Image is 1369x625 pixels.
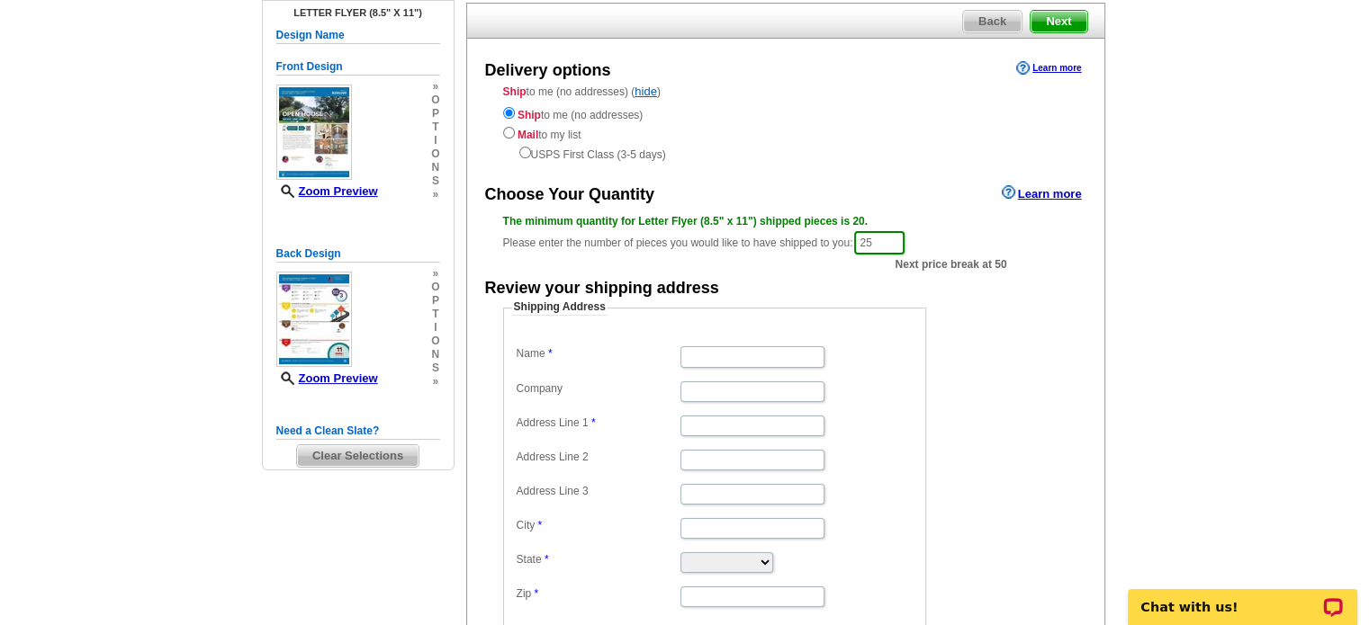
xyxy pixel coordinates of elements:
h5: Back Design [276,246,440,263]
div: Please enter the number of pieces you would like to have shipped to you: [503,213,1068,256]
div: to me (no addresses) to my list [503,103,1068,163]
span: i [431,134,439,147]
label: Name [517,346,679,362]
span: Next price break at 50 [895,256,1006,272]
span: Back [963,11,1022,32]
img: small-thumb.jpg [276,85,352,180]
span: » [431,80,439,94]
h5: Front Design [276,58,440,76]
div: Choose Your Quantity [485,183,654,207]
span: n [431,161,439,174]
span: » [431,188,439,201]
label: Address Line 2 [517,450,679,465]
span: o [431,94,439,107]
span: i [431,321,439,335]
a: Learn more [1002,185,1082,200]
span: n [431,348,439,362]
h5: Design Name [276,27,440,44]
span: o [431,147,439,161]
a: Back [962,10,1022,33]
span: s [431,174,439,188]
label: Address Line 3 [517,484,679,499]
div: The minimum quantity for Letter Flyer (8.5" x 11") shipped pieces is 20. [503,213,1068,229]
strong: Mail [518,129,538,141]
span: Next [1031,11,1086,32]
div: Review your shipping address [485,277,719,300]
h4: Letter Flyer (8.5" x 11") [276,7,440,18]
div: to me (no addresses) ( ) [467,84,1104,163]
div: USPS First Class (3-5 days) [503,143,1068,163]
span: » [431,375,439,388]
label: State [517,552,679,567]
a: Zoom Preview [276,371,378,385]
span: » [431,267,439,281]
span: t [431,308,439,321]
label: Address Line 1 [517,415,679,431]
div: Delivery options [485,59,611,83]
h5: Need a Clean Slate? [276,423,440,440]
a: Learn more [1016,61,1081,76]
span: t [431,121,439,134]
iframe: LiveChat chat widget [1116,568,1369,625]
label: City [517,518,679,533]
span: p [431,294,439,308]
span: o [431,281,439,294]
legend: Shipping Address [512,299,608,316]
span: Clear Selections [297,445,419,467]
img: small-thumb.jpg [276,272,352,367]
span: o [431,335,439,348]
span: s [431,362,439,375]
strong: Ship [503,85,527,98]
a: Zoom Preview [276,184,378,198]
span: p [431,107,439,121]
label: Company [517,381,679,397]
a: hide [635,85,657,98]
label: Zip [517,586,679,602]
strong: Ship [518,109,541,121]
